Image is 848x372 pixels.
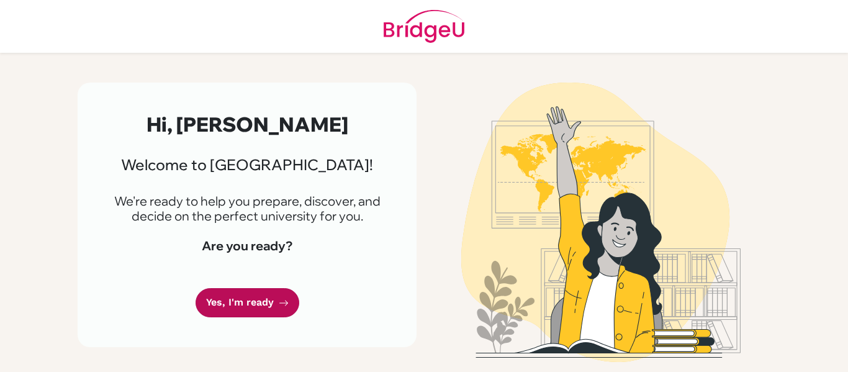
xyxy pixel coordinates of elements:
[107,156,387,174] h3: Welcome to [GEOGRAPHIC_DATA]!
[107,112,387,136] h2: Hi, [PERSON_NAME]
[196,288,299,317] a: Yes, I'm ready
[107,238,387,253] h4: Are you ready?
[107,194,387,224] p: We're ready to help you prepare, discover, and decide on the perfect university for you.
